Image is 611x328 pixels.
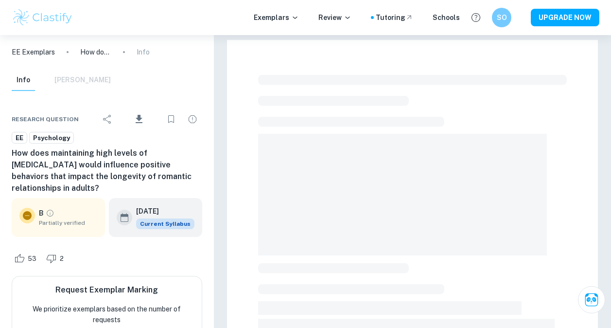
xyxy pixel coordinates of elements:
[80,47,111,57] p: How does maintaining high levels of [MEDICAL_DATA] would influence positive behaviors that impact...
[12,251,42,266] div: Like
[136,219,194,229] span: Current Syllabus
[12,47,55,57] a: EE Exemplars
[254,12,299,23] p: Exemplars
[29,132,74,144] a: Psychology
[39,219,97,227] span: Partially verified
[30,133,73,143] span: Psychology
[12,132,27,144] a: EE
[46,209,54,218] a: Grade partially verified
[578,286,605,313] button: Ask Clai
[318,12,351,23] p: Review
[20,304,194,325] p: We prioritize exemplars based on the number of requests
[54,254,69,264] span: 2
[12,8,73,27] img: Clastify logo
[39,208,44,219] p: B
[12,115,79,124] span: Research question
[136,206,187,217] h6: [DATE]
[137,47,150,57] p: Info
[496,12,507,23] h6: SO
[183,109,202,129] div: Report issue
[136,219,194,229] div: This exemplar is based on the current syllabus. Feel free to refer to it for inspiration/ideas wh...
[12,70,35,91] button: Info
[468,9,484,26] button: Help and Feedback
[531,9,599,26] button: UPGRADE NOW
[44,251,69,266] div: Dislike
[492,8,511,27] button: SO
[119,107,159,132] div: Download
[161,109,181,129] div: Bookmark
[55,284,158,296] h6: Request Exemplar Marking
[22,254,42,264] span: 53
[376,12,413,23] a: Tutoring
[12,133,27,143] span: EE
[98,109,117,129] div: Share
[12,147,202,194] h6: How does maintaining high levels of [MEDICAL_DATA] would influence positive behaviors that impact...
[433,12,460,23] a: Schools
